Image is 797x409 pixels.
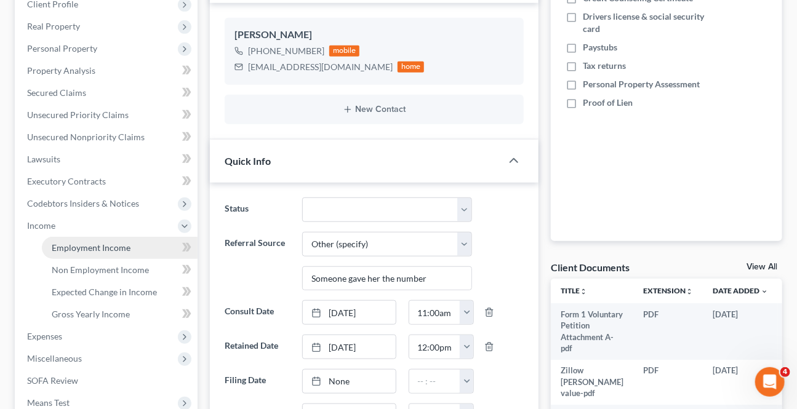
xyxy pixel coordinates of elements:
[409,335,461,359] input: -- : --
[409,370,461,393] input: -- : --
[580,288,587,295] i: unfold_more
[583,10,714,35] span: Drivers license & social security card
[27,65,95,76] span: Property Analysis
[218,335,297,359] label: Retained Date
[27,109,129,120] span: Unsecured Priority Claims
[52,309,130,319] span: Gross Yearly Income
[234,105,514,114] button: New Contact
[551,261,630,274] div: Client Documents
[42,237,198,259] a: Employment Income
[583,41,617,54] span: Paystubs
[27,198,139,208] span: Codebtors Insiders & Notices
[27,375,78,386] span: SOFA Review
[52,242,130,253] span: Employment Income
[747,263,777,271] a: View All
[234,28,514,42] div: [PERSON_NAME]
[398,62,425,73] div: home
[248,61,393,73] div: [EMAIL_ADDRESS][DOMAIN_NAME]
[52,264,149,275] span: Non Employment Income
[42,259,198,281] a: Non Employment Income
[27,397,70,408] span: Means Test
[17,148,198,170] a: Lawsuits
[409,301,461,324] input: -- : --
[633,303,703,360] td: PDF
[17,370,198,392] a: SOFA Review
[643,286,693,295] a: Extensionunfold_more
[225,155,271,167] span: Quick Info
[17,126,198,148] a: Unsecured Nonpriority Claims
[27,220,55,231] span: Income
[27,43,97,54] span: Personal Property
[686,288,693,295] i: unfold_more
[303,335,395,359] a: [DATE]
[303,370,395,393] a: None
[761,288,768,295] i: expand_more
[52,287,157,297] span: Expected Change in Income
[17,170,198,193] a: Executory Contracts
[17,60,198,82] a: Property Analysis
[218,369,297,394] label: Filing Date
[583,97,633,109] span: Proof of Lien
[583,78,700,90] span: Personal Property Assessment
[27,87,86,98] span: Secured Claims
[303,267,471,290] input: Other Referral Source
[27,331,62,341] span: Expenses
[218,197,297,222] label: Status
[42,281,198,303] a: Expected Change in Income
[633,360,703,405] td: PDF
[561,286,587,295] a: Titleunfold_more
[27,132,145,142] span: Unsecured Nonpriority Claims
[329,46,360,57] div: mobile
[703,360,778,405] td: [DATE]
[303,301,395,324] a: [DATE]
[248,45,324,57] div: [PHONE_NUMBER]
[27,21,80,31] span: Real Property
[27,154,60,164] span: Lawsuits
[17,104,198,126] a: Unsecured Priority Claims
[27,176,106,186] span: Executory Contracts
[42,303,198,325] a: Gross Yearly Income
[17,82,198,104] a: Secured Claims
[780,367,790,377] span: 4
[755,367,785,397] iframe: Intercom live chat
[218,232,297,291] label: Referral Source
[218,300,297,325] label: Consult Date
[583,60,626,72] span: Tax returns
[27,353,82,363] span: Miscellaneous
[551,303,633,360] td: Form 1 Voluntary Petition Attachment A-pdf
[713,286,768,295] a: Date Added expand_more
[703,303,778,360] td: [DATE]
[551,360,633,405] td: Zillow [PERSON_NAME] value-pdf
